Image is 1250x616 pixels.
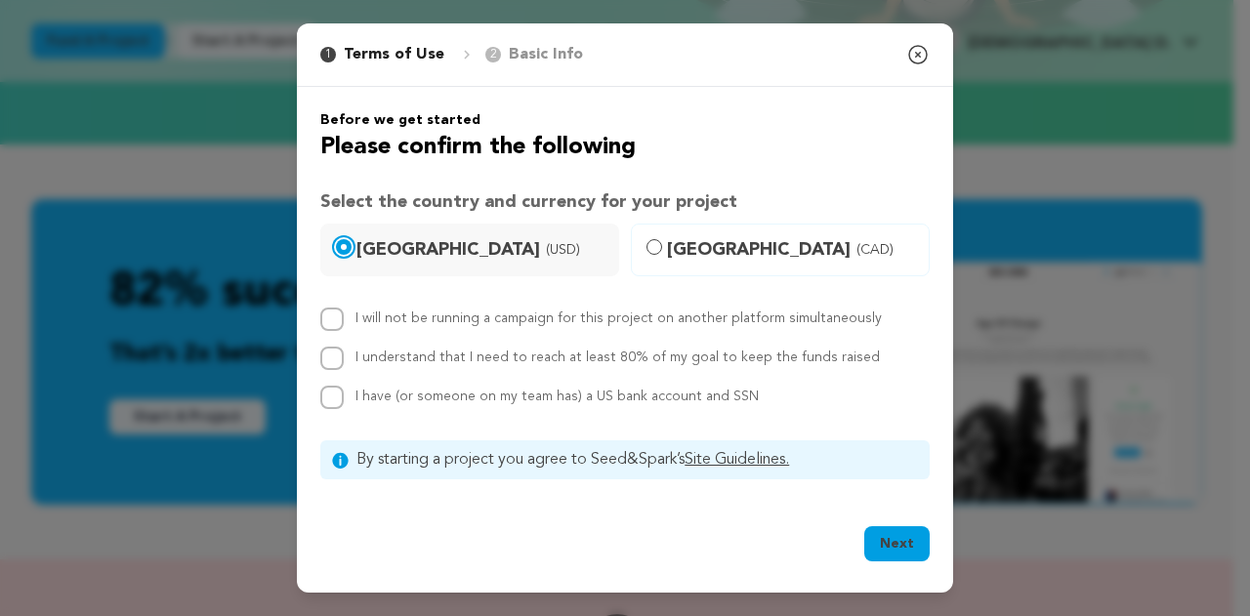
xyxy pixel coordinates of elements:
span: [GEOGRAPHIC_DATA] [356,236,606,264]
span: (USD) [546,240,580,260]
span: 1 [320,47,336,62]
span: By starting a project you agree to Seed&Spark’s [356,448,918,472]
h2: Please confirm the following [320,130,930,165]
a: Site Guidelines. [685,452,789,468]
p: Basic Info [509,43,583,66]
p: Terms of Use [344,43,444,66]
h3: Select the country and currency for your project [320,188,930,216]
button: Next [864,526,930,561]
label: I will not be running a campaign for this project on another platform simultaneously [355,311,882,325]
span: (CAD) [856,240,894,260]
span: I have (or someone on my team has) a US bank account and SSN [355,390,759,403]
span: 2 [485,47,501,62]
h6: Before we get started [320,110,930,130]
span: [GEOGRAPHIC_DATA] [667,236,917,264]
label: I understand that I need to reach at least 80% of my goal to keep the funds raised [355,350,880,364]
